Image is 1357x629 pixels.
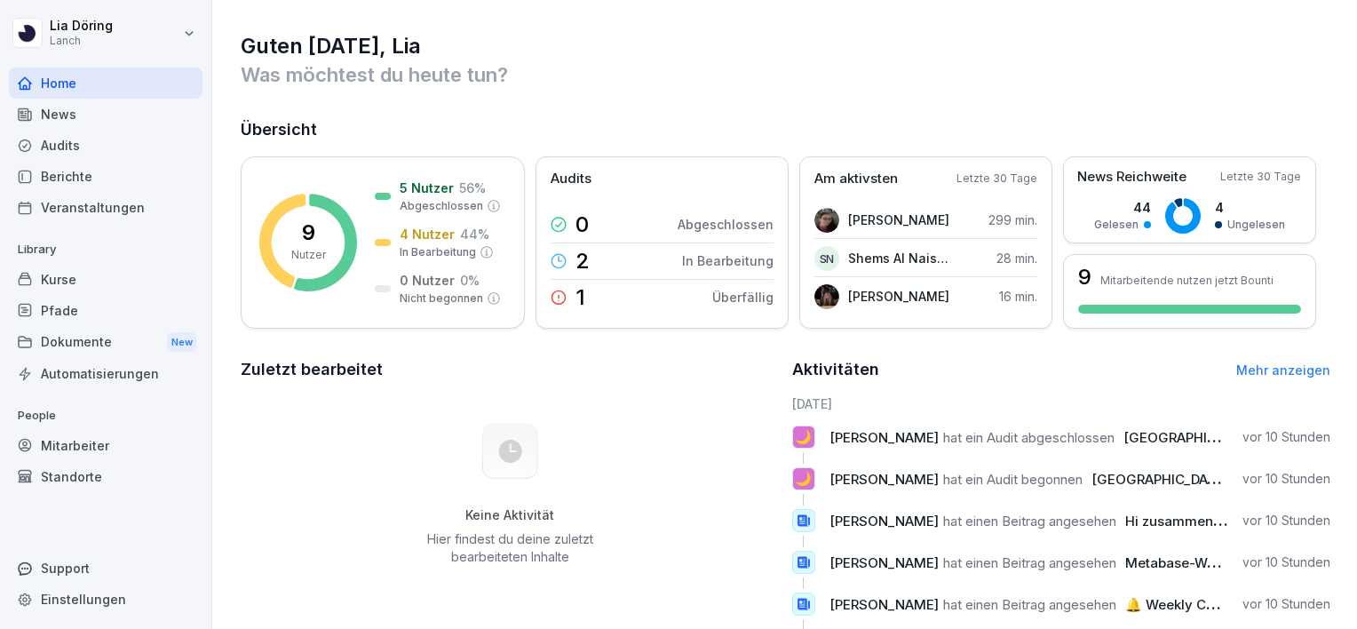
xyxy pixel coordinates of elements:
[167,332,197,353] div: New
[302,222,315,243] p: 9
[9,161,202,192] a: Berichte
[9,402,202,430] p: People
[420,507,599,523] h5: Keine Aktivität
[9,326,202,359] a: DokumenteNew
[1100,274,1274,287] p: Mitarbeitende nutzen jetzt Bounti
[241,117,1330,142] h2: Übersicht
[9,553,202,584] div: Support
[9,235,202,264] p: Library
[575,251,590,272] p: 2
[943,513,1116,529] span: hat einen Beitrag angesehen
[678,215,774,234] p: Abgeschlossen
[241,357,780,382] h2: Zuletzt bearbeitet
[943,596,1116,613] span: hat einen Beitrag angesehen
[1094,217,1139,233] p: Gelesen
[996,249,1037,267] p: 28 min.
[814,169,898,189] p: Am aktivsten
[241,60,1330,89] p: Was möchtest du heute tun?
[792,394,1331,413] h6: [DATE]
[9,130,202,161] a: Audits
[829,471,939,488] span: [PERSON_NAME]
[814,284,839,309] img: gq6jiwkat9wmwctfmwqffveh.png
[943,471,1083,488] span: hat ein Audit begonnen
[9,326,202,359] div: Dokumente
[1242,595,1330,613] p: vor 10 Stunden
[1242,512,1330,529] p: vor 10 Stunden
[829,513,939,529] span: [PERSON_NAME]
[400,225,455,243] p: 4 Nutzer
[1094,198,1151,217] p: 44
[9,584,202,615] a: Einstellungen
[9,295,202,326] a: Pfade
[999,287,1037,306] p: 16 min.
[795,425,812,450] p: 🌙
[792,357,879,382] h2: Aktivitäten
[1215,198,1285,217] p: 4
[50,35,113,47] p: Lanch
[1220,169,1301,185] p: Letzte 30 Tage
[829,554,939,571] span: [PERSON_NAME]
[400,244,476,260] p: In Bearbeitung
[291,247,326,263] p: Nutzer
[848,249,950,267] p: Shems Al Naisani
[829,429,939,446] span: [PERSON_NAME]
[1242,553,1330,571] p: vor 10 Stunden
[241,32,1330,60] h1: Guten [DATE], Lia
[943,554,1116,571] span: hat einen Beitrag angesehen
[988,211,1037,229] p: 299 min.
[400,271,455,290] p: 0 Nutzer
[943,429,1115,446] span: hat ein Audit abgeschlossen
[9,192,202,223] a: Veranstaltungen
[420,530,599,566] p: Hier findest du deine zuletzt bearbeiteten Inhalte
[829,596,939,613] span: [PERSON_NAME]
[459,179,486,197] p: 56 %
[1123,429,1316,446] span: [GEOGRAPHIC_DATA]: Closing
[9,461,202,492] a: Standorte
[1091,471,1284,488] span: [GEOGRAPHIC_DATA]: Closing
[9,358,202,389] a: Automatisierungen
[9,68,202,99] a: Home
[848,211,949,229] p: [PERSON_NAME]
[814,208,839,233] img: vsdb780yjq3c8z0fgsc1orml.png
[1242,428,1330,446] p: vor 10 Stunden
[400,198,483,214] p: Abgeschlossen
[682,251,774,270] p: In Bearbeitung
[795,466,812,491] p: 🌙
[551,169,591,189] p: Audits
[814,246,839,271] div: SN
[9,99,202,130] a: News
[575,214,589,235] p: 0
[1242,470,1330,488] p: vor 10 Stunden
[9,264,202,295] a: Kurse
[712,288,774,307] p: Überfällig
[460,271,480,290] p: 0 %
[956,171,1037,187] p: Letzte 30 Tage
[848,287,949,306] p: [PERSON_NAME]
[400,291,483,307] p: Nicht begonnen
[9,430,202,461] a: Mitarbeiter
[575,287,585,308] p: 1
[1078,267,1091,288] h3: 9
[1227,217,1285,233] p: Ungelesen
[400,179,454,197] p: 5 Nutzer
[1077,167,1186,187] p: News Reichweite
[1236,362,1330,378] a: Mehr anzeigen
[460,225,489,243] p: 44 %
[50,19,113,34] p: Lia Döring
